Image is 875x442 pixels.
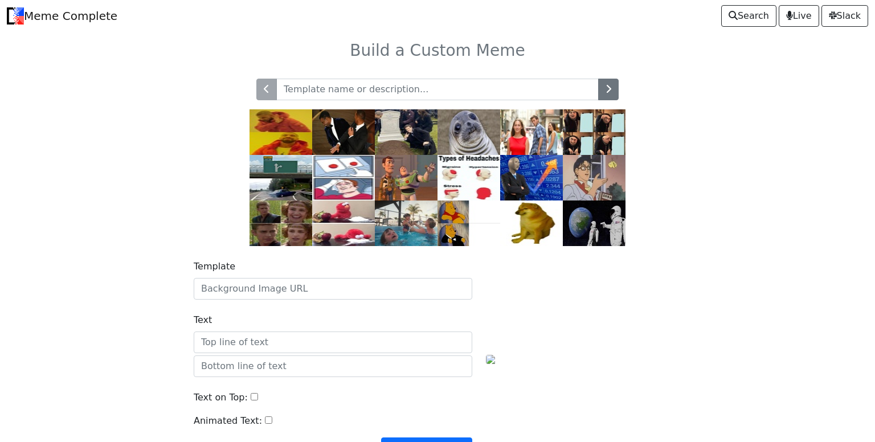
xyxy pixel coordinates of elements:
[437,200,500,246] img: pooh.jpg
[437,155,500,200] img: headaches.jpg
[437,109,500,155] img: ams.jpg
[375,200,437,246] img: pool.jpg
[7,7,24,24] img: Meme Complete
[194,355,472,377] input: Bottom line of text
[779,5,819,27] a: Live
[194,414,262,428] label: Animated Text:
[194,313,212,327] label: Text
[276,79,599,100] input: Template name or description...
[250,109,312,155] img: drake.jpg
[194,278,472,300] input: Background Image URL
[194,260,235,273] label: Template
[7,5,117,27] a: Meme Complete
[500,109,563,155] img: db.jpg
[250,200,312,246] img: right.jpg
[500,155,563,200] img: stonks.jpg
[312,200,375,246] img: elmo.jpg
[68,41,807,60] h3: Build a Custom Meme
[250,155,312,200] img: exit.jpg
[563,200,625,246] img: astronaut.jpg
[312,109,375,155] img: slap.jpg
[194,331,472,353] input: Top line of text
[563,109,625,155] img: gru.jpg
[786,9,812,23] span: Live
[194,391,248,404] label: Text on Top:
[829,9,861,23] span: Slack
[821,5,868,27] a: Slack
[721,5,776,27] a: Search
[563,155,625,200] img: pigeon.jpg
[500,200,563,246] img: cheems.jpg
[312,155,375,200] img: ds.jpg
[729,9,769,23] span: Search
[375,155,437,200] img: buzz.jpg
[375,109,437,155] img: grave.jpg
